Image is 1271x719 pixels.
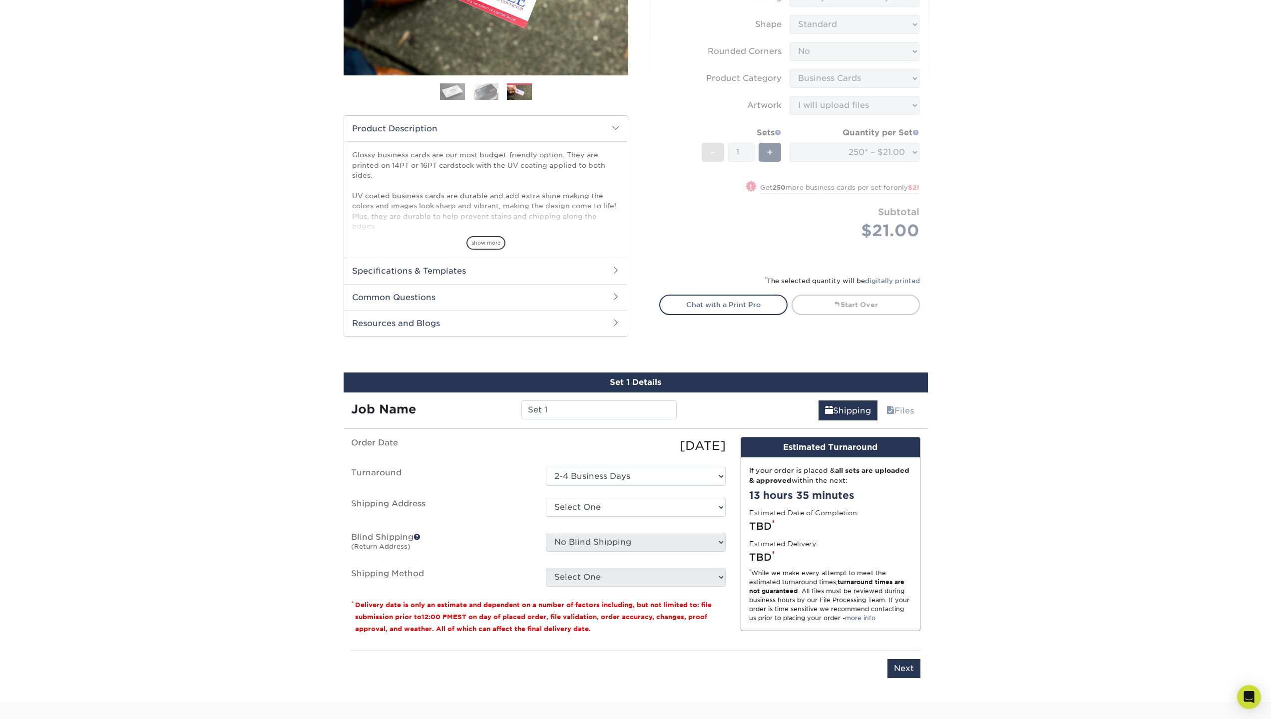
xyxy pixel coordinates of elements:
div: TBD [749,519,912,534]
div: 13 hours 35 minutes [749,488,912,503]
a: digitally printed [865,277,920,285]
label: Shipping Address [344,498,538,521]
input: Enter a job name [521,400,677,419]
span: 12:00 PM [422,613,453,621]
small: The selected quantity will be [765,277,920,285]
span: files [886,406,894,415]
div: Set 1 Details [344,372,928,392]
label: Estimated Delivery: [749,539,818,549]
h2: Common Questions [344,284,628,310]
img: Business Cards 01 [440,79,465,104]
div: If your order is placed & within the next: [749,465,912,486]
iframe: Google Customer Reviews [2,689,85,716]
label: Estimated Date of Completion: [749,508,859,518]
label: Blind Shipping [344,533,538,556]
img: Business Cards 02 [473,83,498,100]
div: While we make every attempt to meet the estimated turnaround times; . All files must be reviewed ... [749,569,912,623]
h2: Specifications & Templates [344,258,628,284]
label: Shipping Method [344,568,538,587]
span: shipping [825,406,833,415]
small: Delivery date is only an estimate and dependent on a number of factors including, but not limited... [355,601,712,633]
a: Chat with a Print Pro [659,295,788,315]
label: Turnaround [344,467,538,486]
strong: Job Name [351,402,416,416]
div: TBD [749,550,912,565]
label: Order Date [344,437,538,455]
a: Files [880,400,920,420]
a: Shipping [819,400,877,420]
small: (Return Address) [351,543,411,550]
p: Glossy business cards are our most budget-friendly option. They are printed on 14PT or 16PT cards... [352,150,620,282]
h2: Resources and Blogs [344,310,628,336]
strong: turnaround times are not guaranteed [749,578,904,595]
span: show more [466,236,505,250]
input: Next [887,659,920,678]
div: Open Intercom Messenger [1237,685,1261,709]
h2: Product Description [344,116,628,141]
a: more info [845,614,875,622]
div: [DATE] [538,437,733,455]
img: Business Cards 03 [507,85,532,100]
div: Estimated Turnaround [741,437,920,457]
a: Start Over [792,295,920,315]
